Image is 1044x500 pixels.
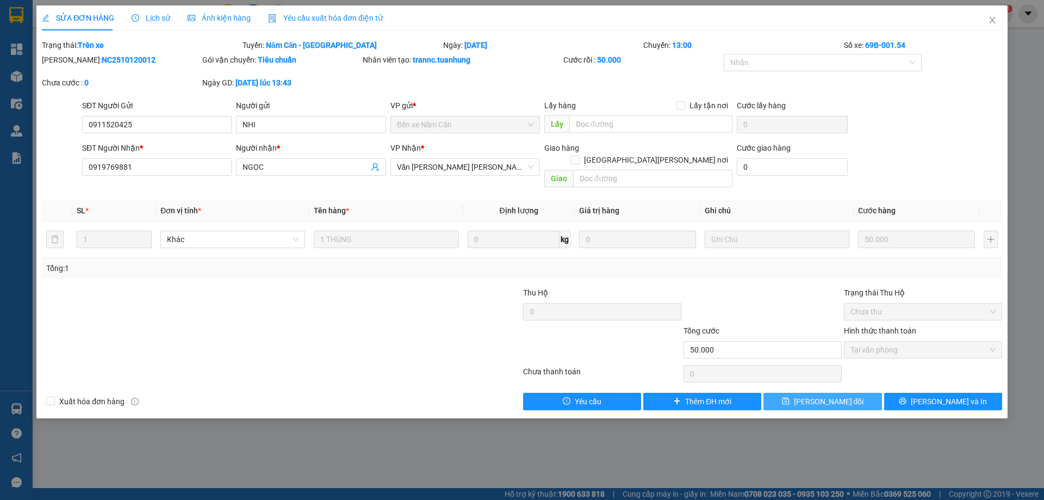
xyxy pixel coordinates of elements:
input: 0 [579,231,696,248]
span: Giao hàng [544,144,579,152]
div: Tuyến: [241,39,442,51]
span: info-circle [131,398,139,405]
div: Số xe: [843,39,1003,51]
button: delete [46,231,64,248]
div: Chuyến: [642,39,843,51]
b: [DATE] lúc 13:43 [235,78,291,87]
span: Giao [544,170,573,187]
span: Tại văn phòng [850,342,996,358]
span: kg [560,231,570,248]
b: 50.000 [597,55,621,64]
span: Xuất hóa đơn hàng [55,396,129,408]
span: Lấy [544,115,569,133]
span: phone [63,40,71,48]
div: Gói vận chuyển: [202,54,361,66]
span: Tổng cước [683,326,719,335]
span: picture [188,14,195,22]
div: Chưa cước : [42,77,200,89]
span: Văn phòng Hồ Chí Minh [397,159,533,175]
label: Hình thức thanh toán [844,326,916,335]
div: [PERSON_NAME]: [42,54,200,66]
span: Yêu cầu [575,396,601,408]
span: environment [63,26,71,35]
span: Định lượng [500,206,538,215]
input: Cước lấy hàng [737,116,848,133]
span: clock-circle [132,14,139,22]
input: VD: Bàn, Ghế [314,231,458,248]
b: Trên xe [78,41,104,50]
button: printer[PERSON_NAME] và In [884,393,1002,410]
input: Ghi Chú [705,231,849,248]
span: Lấy tận nơi [685,100,732,112]
input: Dọc đường [573,170,732,187]
span: user-add [371,163,380,171]
b: Tiêu chuẩn [258,55,296,64]
button: plus [984,231,998,248]
li: 02839.63.63.63 [5,38,207,51]
button: plusThêm ĐH mới [643,393,761,410]
span: Chưa thu [850,304,996,320]
span: Lấy hàng [544,101,576,110]
span: Thêm ĐH mới [685,396,731,408]
span: Ảnh kiện hàng [188,14,251,22]
label: Cước giao hàng [737,144,791,152]
span: exclamation-circle [563,397,570,406]
span: SỬA ĐƠN HÀNG [42,14,114,22]
div: SĐT Người Gửi [82,100,232,112]
div: Ngày: [442,39,643,51]
b: 69B-001.54 [865,41,905,50]
span: Tên hàng [314,206,349,215]
span: Cước hàng [858,206,896,215]
div: Tổng: 1 [46,262,403,274]
span: Giá trị hàng [579,206,619,215]
div: SĐT Người Nhận [82,142,232,154]
div: Ngày GD: [202,77,361,89]
input: Cước giao hàng [737,158,848,176]
div: Trạng thái Thu Hộ [844,287,1002,299]
b: NC2510120012 [102,55,156,64]
label: Cước lấy hàng [737,101,786,110]
span: [PERSON_NAME] và In [911,396,987,408]
img: icon [268,14,277,23]
button: save[PERSON_NAME] đổi [763,393,881,410]
span: Yêu cầu xuất hóa đơn điện tử [268,14,383,22]
span: [GEOGRAPHIC_DATA][PERSON_NAME] nơi [580,154,732,166]
button: Close [977,5,1008,36]
div: Người nhận [236,142,386,154]
div: Trạng thái: [41,39,241,51]
span: Đơn vị tính [160,206,201,215]
span: Lịch sử [132,14,170,22]
button: exclamation-circleYêu cầu [523,393,641,410]
span: edit [42,14,49,22]
span: [PERSON_NAME] đổi [794,396,864,408]
b: Năm Căn - [GEOGRAPHIC_DATA] [266,41,377,50]
span: close [988,16,997,24]
li: 85 [PERSON_NAME] [5,24,207,38]
div: VP gửi [390,100,540,112]
span: Khác [167,231,299,248]
b: 13:00 [672,41,692,50]
span: SL [77,206,85,215]
span: printer [899,397,906,406]
div: Nhân viên tạo: [363,54,561,66]
b: [PERSON_NAME] [63,7,154,21]
span: Thu Hộ [523,288,548,297]
div: Cước rồi : [563,54,722,66]
div: Chưa thanh toán [522,366,682,385]
input: 0 [858,231,975,248]
b: GỬI : Bến xe Năm Căn [5,68,153,86]
span: plus [673,397,681,406]
span: save [782,397,790,406]
input: Dọc đường [569,115,732,133]
span: VP Nhận [390,144,421,152]
b: trannc.tuanhung [413,55,470,64]
div: Người gửi [236,100,386,112]
th: Ghi chú [700,200,854,221]
b: 0 [84,78,89,87]
span: Bến xe Năm Căn [397,116,533,133]
b: [DATE] [464,41,487,50]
